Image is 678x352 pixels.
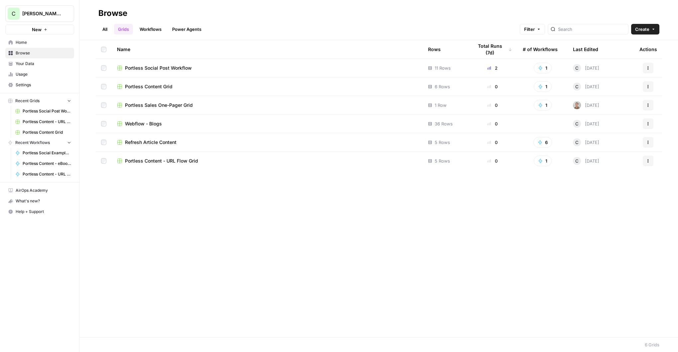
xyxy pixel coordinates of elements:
div: 0 [473,120,512,127]
span: New [32,26,42,33]
div: [DATE] [573,101,599,109]
a: All [98,24,111,35]
span: AirOps Academy [16,187,71,193]
div: Actions [639,40,657,58]
span: Webflow - Blogs [125,120,162,127]
button: What's new? [5,196,74,206]
span: C [575,158,579,164]
span: Browse [16,50,71,56]
span: Recent Workflows [15,140,50,146]
button: Workspace: Chris's Workspace [5,5,74,22]
span: Create [635,26,649,33]
button: Recent Workflows [5,138,74,148]
input: Search [558,26,625,33]
img: 4yfsw5nbgnjndjxiclp0c6s77hvk [573,101,581,109]
button: Recent Grids [5,96,74,106]
div: Browse [98,8,127,19]
button: Help + Support [5,206,74,217]
div: 0 [473,102,512,108]
a: Settings [5,80,74,90]
span: Portless Content Grid [125,83,172,90]
span: Portless Content - URL Flow Grid [125,158,198,164]
span: Usage [16,71,71,77]
span: [PERSON_NAME]'s Workspace [22,10,62,17]
div: Rows [428,40,441,58]
a: Usage [5,69,74,80]
a: Portless Sales One-Pager Grid [117,102,417,108]
a: Refresh Article Content [117,139,417,146]
a: Portless Content - URL Flow Grid [12,116,74,127]
span: 5 Rows [435,158,450,164]
div: Last Edited [573,40,598,58]
button: 1 [534,81,552,92]
a: AirOps Academy [5,185,74,196]
div: 0 [473,139,512,146]
a: Browse [5,48,74,58]
div: 2 [473,65,512,71]
span: 6 Rows [435,83,450,90]
span: C [575,65,579,71]
span: C [575,83,579,90]
a: Portless Social Post Workflow [117,65,417,71]
div: 0 [473,83,512,90]
button: Create [631,24,659,35]
span: Settings [16,82,71,88]
span: 5 Rows [435,139,450,146]
button: 1 [534,156,552,166]
span: C [575,120,579,127]
a: Webflow - Blogs [117,120,417,127]
button: Filter [520,24,545,35]
button: 1 [534,63,552,73]
div: Name [117,40,417,58]
a: Portless Content Grid [12,127,74,138]
div: [DATE] [573,138,599,146]
span: 11 Rows [435,65,451,71]
a: Your Data [5,58,74,69]
span: Portless Content - URL Flow [23,171,71,177]
div: [DATE] [573,120,599,128]
span: C [12,10,16,18]
span: Portless Content - eBook Flow [23,161,71,167]
a: Portless Social Post Workflow [12,106,74,116]
a: Portless Content Grid [117,83,417,90]
span: Portless Content - URL Flow Grid [23,119,71,125]
div: [DATE] [573,83,599,91]
span: Refresh Article Content [125,139,176,146]
a: Workflows [136,24,166,35]
a: Portless Social Example Flow [12,148,74,158]
span: Portless Social Post Workflow [23,108,71,114]
span: Portless Social Post Workflow [125,65,192,71]
div: 6 Grids [645,341,659,348]
button: 1 [534,100,552,110]
span: Portless Social Example Flow [23,150,71,156]
div: [DATE] [573,64,599,72]
a: Grids [114,24,133,35]
button: 6 [533,137,552,148]
div: [DATE] [573,157,599,165]
a: Portless Content - URL Flow [12,169,74,179]
div: Total Runs (7d) [473,40,512,58]
span: Portless Content Grid [23,129,71,135]
span: Filter [524,26,535,33]
span: Recent Grids [15,98,40,104]
div: What's new? [6,196,74,206]
span: Your Data [16,61,71,67]
span: Portless Sales One-Pager Grid [125,102,193,108]
div: # of Workflows [523,40,558,58]
span: Home [16,39,71,45]
span: Help + Support [16,209,71,215]
span: 1 Row [435,102,447,108]
span: C [575,139,579,146]
div: 0 [473,158,512,164]
a: Portless Content - URL Flow Grid [117,158,417,164]
a: Home [5,37,74,48]
button: New [5,25,74,35]
a: Power Agents [168,24,205,35]
span: 36 Rows [435,120,453,127]
a: Portless Content - eBook Flow [12,158,74,169]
